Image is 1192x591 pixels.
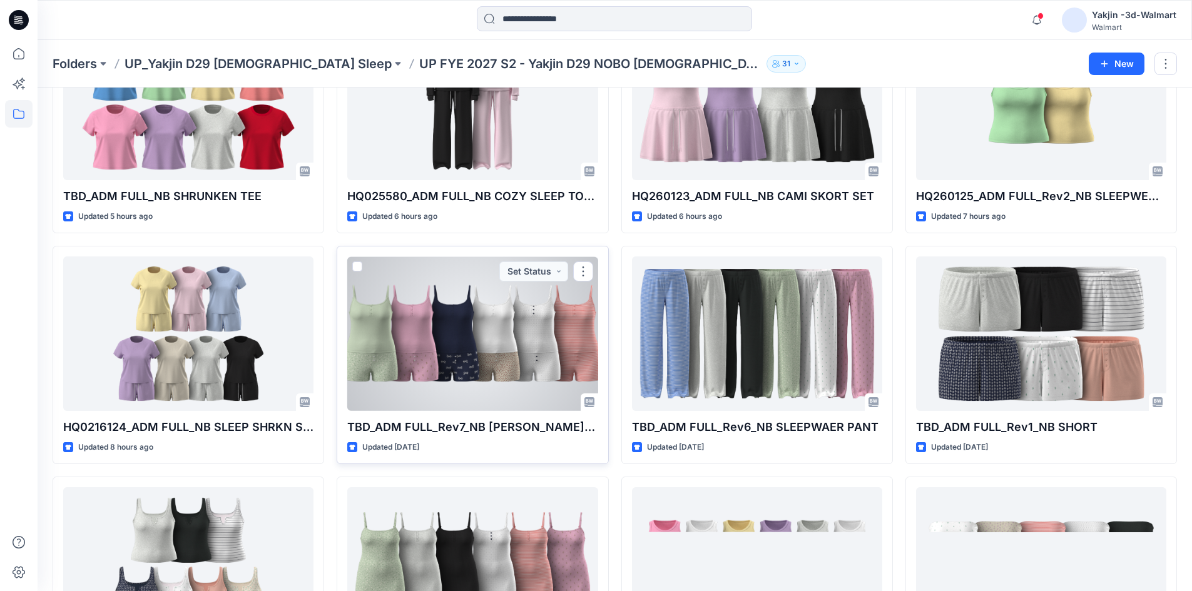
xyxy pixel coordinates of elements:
[1092,8,1176,23] div: Yakjin -3d-Walmart
[78,210,153,223] p: Updated 5 hours ago
[362,210,437,223] p: Updated 6 hours ago
[916,26,1166,180] a: HQ260125_ADM FULL_Rev2_NB SLEEPWEAR CAMI
[347,188,598,205] p: HQ025580_ADM FULL_NB COZY SLEEP TOP PANT
[419,55,762,73] p: UP FYE 2027 S2 - Yakjin D29 NOBO [DEMOGRAPHIC_DATA] Sleepwear
[916,188,1166,205] p: HQ260125_ADM FULL_Rev2_NB SLEEPWEAR CAMI
[767,55,806,73] button: 31
[1062,8,1087,33] img: avatar
[647,210,722,223] p: Updated 6 hours ago
[347,256,598,411] a: TBD_ADM FULL_Rev7_NB CAMI BOXER SET
[362,441,419,454] p: Updated [DATE]
[1089,53,1144,75] button: New
[63,26,313,180] a: TBD_ADM FULL_NB SHRUNKEN TEE
[916,256,1166,411] a: TBD_ADM FULL_Rev1_NB SHORT
[632,418,882,436] p: TBD_ADM FULL_Rev6_NB SLEEPWAER PANT
[63,256,313,411] a: HQ0216124_ADM FULL_NB SLEEP SHRKN SHORT SET
[931,210,1006,223] p: Updated 7 hours ago
[632,26,882,180] a: HQ260123_ADM FULL_NB CAMI SKORT SET
[1092,23,1176,32] div: Walmart
[53,55,97,73] a: Folders
[347,26,598,180] a: HQ025580_ADM FULL_NB COZY SLEEP TOP PANT
[782,57,790,71] p: 31
[632,188,882,205] p: HQ260123_ADM FULL_NB CAMI SKORT SET
[347,418,598,436] p: TBD_ADM FULL_Rev7_NB [PERSON_NAME] SET
[916,418,1166,436] p: TBD_ADM FULL_Rev1_NB SHORT
[63,188,313,205] p: TBD_ADM FULL_NB SHRUNKEN TEE
[931,441,988,454] p: Updated [DATE]
[125,55,392,73] a: UP_Yakjin D29 [DEMOGRAPHIC_DATA] Sleep
[78,441,153,454] p: Updated 8 hours ago
[63,418,313,436] p: HQ0216124_ADM FULL_NB SLEEP SHRKN SHORT SET
[647,441,704,454] p: Updated [DATE]
[632,256,882,411] a: TBD_ADM FULL_Rev6_NB SLEEPWAER PANT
